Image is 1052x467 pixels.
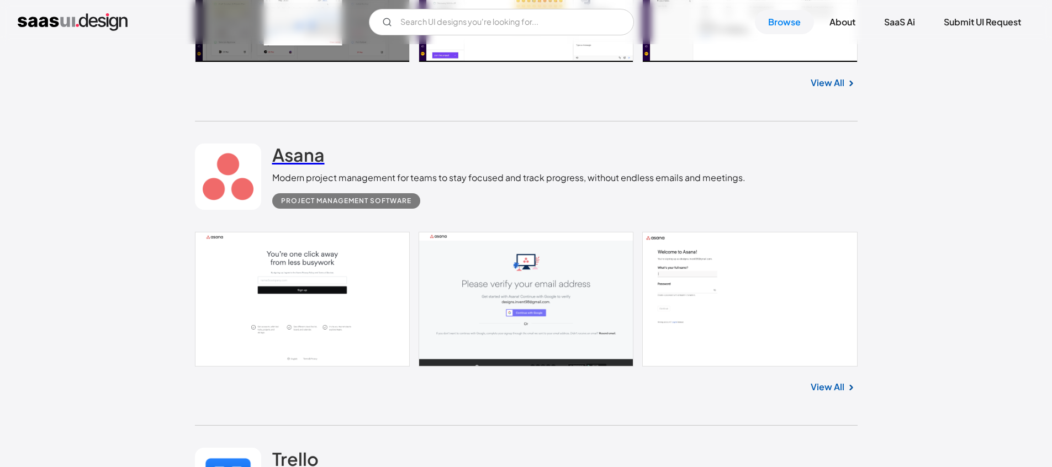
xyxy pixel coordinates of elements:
[272,171,746,184] div: Modern project management for teams to stay focused and track progress, without endless emails an...
[811,380,844,394] a: View All
[272,144,325,171] a: Asana
[369,9,634,35] input: Search UI designs you're looking for...
[369,9,634,35] form: Email Form
[811,76,844,89] a: View All
[871,10,928,34] a: SaaS Ai
[816,10,869,34] a: About
[755,10,814,34] a: Browse
[272,144,325,166] h2: Asana
[931,10,1034,34] a: Submit UI Request
[18,13,128,31] a: home
[281,194,411,208] div: Project Management Software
